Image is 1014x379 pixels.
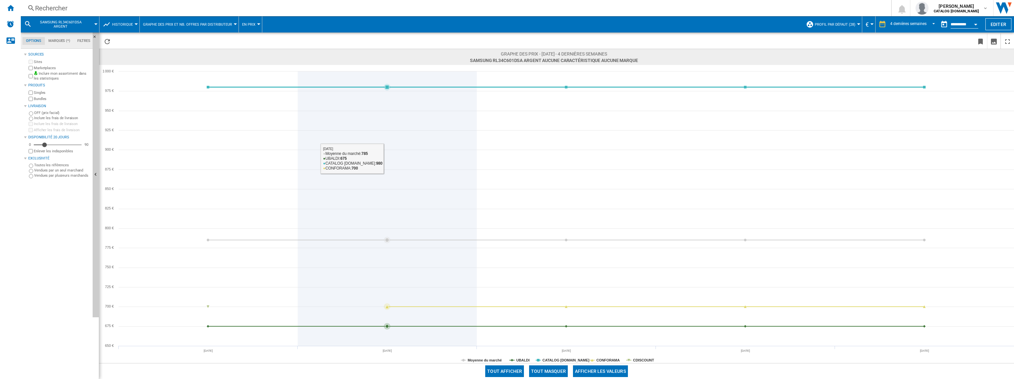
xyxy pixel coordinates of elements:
div: Livraison [28,104,90,109]
md-tab-item: Marques (*) [45,37,74,45]
span: SAMSUNG RL34C601DSA ARGENT [34,20,87,29]
tspan: [DATE] [204,349,213,352]
input: Inclure les frais de livraison [29,117,33,121]
tspan: 975 € [105,89,114,93]
span: Profil par défaut (28) [815,22,855,27]
button: Masquer [93,32,99,317]
button: Historique [112,16,136,32]
label: Marketplaces [34,66,90,70]
div: Rechercher [35,4,874,13]
label: OFF (prix facial) [34,110,90,115]
button: Masquer [93,32,100,44]
input: Marketplaces [29,66,33,70]
tspan: 1 000 € [103,69,114,73]
span: [PERSON_NAME] [934,3,979,9]
label: Singles [34,90,90,95]
label: Enlever les indisponibles [34,149,90,154]
label: Sites [34,59,90,64]
button: Tout afficher [485,365,524,377]
tspan: CONFORAMA [596,358,620,362]
tspan: 650 € [105,344,114,347]
tspan: 925 € [105,128,114,132]
input: OFF (prix facial) [29,111,33,116]
button: Télécharger en image [987,33,1000,49]
tspan: CDISCOUNT [633,358,654,362]
span: € [865,21,869,28]
div: 90 [83,142,90,147]
input: Singles [29,91,33,95]
input: Afficher les frais de livraison [29,128,33,132]
button: Afficher les valeurs [573,365,628,377]
tspan: CATALOG [DOMAIN_NAME] [542,358,590,362]
span: Historique [112,22,133,27]
button: En prix [242,16,259,32]
label: Inclure les frais de livraison [34,116,90,120]
tspan: [DATE] [562,349,571,352]
label: Vendues par un seul marchand [34,168,90,173]
span: Graphe des prix et nb. offres par distributeur [143,22,232,27]
label: Afficher les frais de livraison [34,128,90,133]
button: € [865,16,872,32]
div: Exclusivité [28,156,90,161]
label: Bundles [34,96,90,101]
span: SAMSUNG RL34C601DSA ARGENT Aucune caractéristique Aucune marque [470,57,638,64]
button: Recharger [101,33,114,49]
tspan: 750 € [105,265,114,269]
tspan: Moyenne du marché [468,358,502,362]
tspan: [DATE] [741,349,750,352]
button: Créer un favoris [974,33,987,49]
md-slider: Disponibilité [34,142,82,148]
tspan: UBALDI [516,358,529,362]
input: Toutes les références [29,164,33,168]
b: CATALOG [DOMAIN_NAME] [934,9,979,13]
md-tab-item: Options [22,37,45,45]
img: mysite-bg-18x18.png [34,71,38,75]
div: 0 [27,142,32,147]
tspan: 725 € [105,285,114,289]
tspan: 775 € [105,246,114,249]
div: Historique [103,16,136,32]
button: Editer [985,18,1011,30]
div: Sources [28,52,90,57]
tspan: 850 € [105,187,114,191]
input: Vendues par un seul marchand [29,169,33,173]
button: md-calendar [938,18,951,31]
button: Plein écran [1001,33,1014,49]
div: SAMSUNG RL34C601DSA ARGENT [24,16,96,32]
input: Inclure mon assortiment dans les statistiques [29,72,33,80]
img: alerts-logo.svg [6,20,14,28]
input: Inclure les frais de livraison [29,122,33,126]
tspan: 700 € [105,304,114,308]
img: profile.jpg [916,2,929,15]
tspan: 825 € [105,206,114,210]
div: Graphe des prix et nb. offres par distributeur [143,16,235,32]
label: Inclure les frais de livraison [34,121,90,126]
div: Disponibilité 20 Jours [28,135,90,140]
button: Profil par défaut (28) [815,16,859,32]
span: En prix [242,22,255,27]
tspan: 875 € [105,167,114,171]
md-menu: Currency [862,16,876,32]
label: Inclure mon assortiment dans les statistiques [34,71,90,81]
tspan: [DATE] [920,349,929,352]
tspan: 950 € [105,108,114,112]
div: Produits [28,83,90,88]
span: Graphe des prix - [DATE] - 4 dernières semaines [470,51,638,57]
input: Afficher les frais de livraison [29,149,33,153]
div: 4 dernières semaines [890,21,927,26]
md-select: REPORTS.WIZARD.STEPS.REPORT.STEPS.REPORT_OPTIONS.PERIOD: 4 dernières semaines [890,19,938,30]
input: Vendues par plusieurs marchands [29,174,33,178]
tspan: 900 € [105,147,114,151]
div: Profil par défaut (28) [806,16,859,32]
tspan: 675 € [105,324,114,328]
button: Tout masquer [529,365,568,377]
button: SAMSUNG RL34C601DSA ARGENT [34,16,93,32]
tspan: 800 € [105,226,114,230]
button: Open calendar [970,18,981,29]
label: Toutes les références [34,163,90,168]
input: Sites [29,60,33,64]
input: Bundles [29,97,33,101]
label: Vendues par plusieurs marchands [34,173,90,178]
